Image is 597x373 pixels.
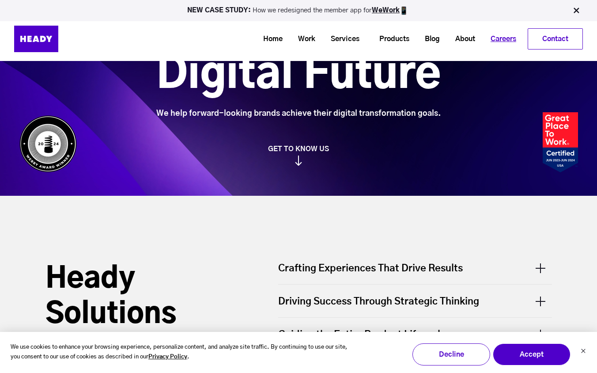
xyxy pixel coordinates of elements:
[414,31,444,47] a: Blog
[572,6,581,15] img: Close Bar
[493,343,571,365] button: Accept
[148,352,187,362] a: Privacy Policy
[45,262,244,332] h2: Heady Solutions
[295,162,302,172] img: arrow_down
[187,7,253,14] strong: NEW CASE STUDY:
[368,31,414,47] a: Products
[15,145,582,166] a: GET TO KNOW US
[278,262,552,284] div: Crafting Experiences That Drive Results
[80,28,583,49] div: Navigation Menu
[412,343,490,365] button: Decline
[4,6,593,15] p: How we redesigned the member app for
[480,31,521,47] a: Careers
[372,7,400,14] a: WeWork
[14,26,58,52] img: Heady_Logo_Web-01 (1)
[543,112,578,172] img: Heady_2023_Certification_Badge
[252,31,287,47] a: Home
[444,31,480,47] a: About
[581,347,586,357] button: Dismiss cookie banner
[11,343,348,363] p: We use cookies to enhance your browsing experience, personalize content, and analyze site traffic...
[278,285,552,317] div: Driving Success Through Strategic Thinking
[278,318,552,350] div: Guiding the Entire Product Lifecycle
[320,31,364,47] a: Services
[19,115,77,172] img: Heady_WebbyAward_Winner-4
[400,6,408,15] img: app emoji
[65,109,533,118] div: We help forward-looking brands achieve their digital transformation goals.
[528,29,582,49] a: Contact
[287,31,320,47] a: Work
